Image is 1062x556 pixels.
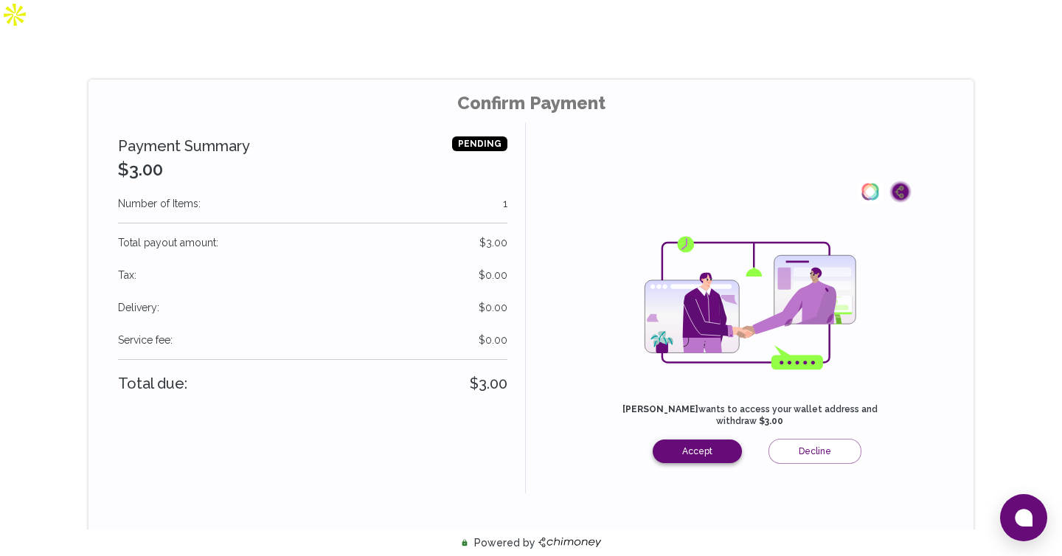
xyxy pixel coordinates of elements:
button: Open chat window [1000,494,1047,541]
img: Chimoney Consent Image [635,220,864,392]
span: $3.00 [470,372,507,395]
p: wants to access your wallet address and withdraw [603,403,897,427]
p: Total payout amount : [118,235,507,250]
h5: $3.00 [118,158,250,181]
img: Inteledger logo [857,178,884,205]
span: $0.00 [479,300,507,315]
button: Decline [768,439,861,464]
span: $3.00 [479,235,507,250]
span: 1 [503,196,507,211]
h6: Payment Summary [118,134,250,158]
p: Delivery : [118,300,507,315]
strong: $3.00 [759,416,783,426]
button: Accept [653,439,742,463]
img: Chimoney logo [889,181,912,203]
span: $0.00 [479,268,507,282]
span: PENDING [452,136,507,151]
p: Number of Items : [118,196,507,211]
span: $0.00 [479,333,507,347]
strong: [PERSON_NAME] [622,404,698,414]
h6: Total due : [118,372,507,395]
h5: Confirm Payment [118,91,944,115]
p: Tax : [118,268,507,282]
p: Service fee : [118,333,507,347]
